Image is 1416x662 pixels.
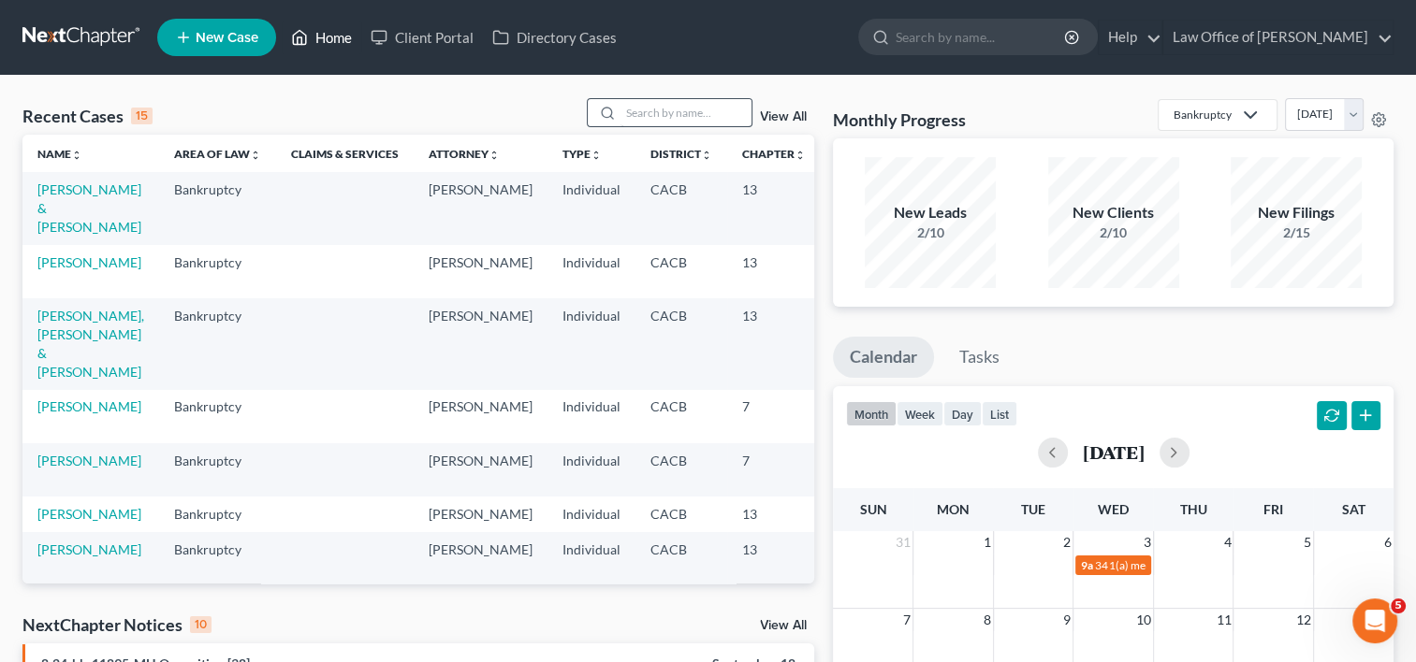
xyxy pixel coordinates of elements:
[547,245,635,298] td: Individual
[282,21,361,54] a: Home
[635,443,727,496] td: CACB
[196,31,258,45] span: New Case
[37,147,82,161] a: Nameunfold_more
[620,99,752,126] input: Search by name...
[37,398,141,414] a: [PERSON_NAME]
[547,390,635,443] td: Individual
[795,150,806,161] i: unfold_more
[276,135,414,172] th: Claims & Services
[190,616,212,633] div: 10
[71,150,82,161] i: unfold_more
[159,496,276,531] td: Bankruptcy
[483,21,626,54] a: Directory Cases
[727,443,821,496] td: 7
[361,21,483,54] a: Client Portal
[760,110,807,123] a: View All
[414,172,547,244] td: [PERSON_NAME]
[159,298,276,389] td: Bankruptcy
[174,147,261,161] a: Area of Lawunfold_more
[635,532,727,585] td: CACB
[727,390,821,443] td: 7
[1263,501,1283,517] span: Fri
[727,172,821,244] td: 13
[1081,558,1093,572] span: 9a
[760,619,807,632] a: View All
[414,443,547,496] td: [PERSON_NAME]
[22,613,212,636] div: NextChapter Notices
[414,245,547,298] td: [PERSON_NAME]
[1391,598,1406,613] span: 5
[1163,21,1393,54] a: Law Office of [PERSON_NAME]
[1134,609,1153,631] span: 10
[943,401,982,426] button: day
[547,532,635,585] td: Individual
[1342,501,1365,517] span: Sat
[547,443,635,496] td: Individual
[1214,609,1233,631] span: 11
[1095,558,1276,572] span: 341(a) meeting for [PERSON_NAME]
[159,443,276,496] td: Bankruptcy
[22,105,153,127] div: Recent Cases
[547,496,635,531] td: Individual
[547,298,635,389] td: Individual
[1142,531,1153,554] span: 3
[429,147,500,161] a: Attorneyunfold_more
[37,254,141,270] a: [PERSON_NAME]
[1302,531,1313,554] span: 5
[1174,107,1232,122] div: Bankruptcy
[1180,501,1207,517] span: Thu
[1294,609,1313,631] span: 12
[37,453,141,468] a: [PERSON_NAME]
[1048,223,1179,242] div: 2/10
[650,147,712,161] a: Districtunfold_more
[937,501,970,517] span: Mon
[833,108,966,131] h3: Monthly Progress
[159,390,276,443] td: Bankruptcy
[833,337,934,378] a: Calendar
[942,337,1016,378] a: Tasks
[727,532,821,585] td: 13
[414,390,547,443] td: [PERSON_NAME]
[1048,202,1179,223] div: New Clients
[159,532,276,585] td: Bankruptcy
[414,298,547,389] td: [PERSON_NAME]
[1231,202,1362,223] div: New Filings
[846,401,897,426] button: month
[1098,501,1129,517] span: Wed
[635,298,727,389] td: CACB
[635,172,727,244] td: CACB
[860,501,887,517] span: Sun
[37,181,141,235] a: [PERSON_NAME] & [PERSON_NAME]
[159,172,276,244] td: Bankruptcy
[896,20,1067,54] input: Search by name...
[727,496,821,531] td: 13
[37,308,144,380] a: [PERSON_NAME], [PERSON_NAME] & [PERSON_NAME]
[982,531,993,554] span: 1
[131,108,153,124] div: 15
[982,401,1017,426] button: list
[414,532,547,585] td: [PERSON_NAME]
[37,541,141,557] a: [PERSON_NAME]
[701,150,712,161] i: unfold_more
[1021,501,1045,517] span: Tue
[865,202,996,223] div: New Leads
[591,150,602,161] i: unfold_more
[727,298,821,389] td: 13
[901,609,912,631] span: 7
[1061,531,1073,554] span: 2
[742,147,806,161] a: Chapterunfold_more
[250,150,261,161] i: unfold_more
[547,172,635,244] td: Individual
[1083,442,1145,462] h2: [DATE]
[1352,598,1397,643] iframe: Intercom live chat
[894,531,912,554] span: 31
[1231,223,1362,242] div: 2/15
[489,150,500,161] i: unfold_more
[727,245,821,298] td: 13
[897,401,943,426] button: week
[1382,531,1394,554] span: 6
[414,496,547,531] td: [PERSON_NAME]
[37,506,141,522] a: [PERSON_NAME]
[865,223,996,242] div: 2/10
[635,390,727,443] td: CACB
